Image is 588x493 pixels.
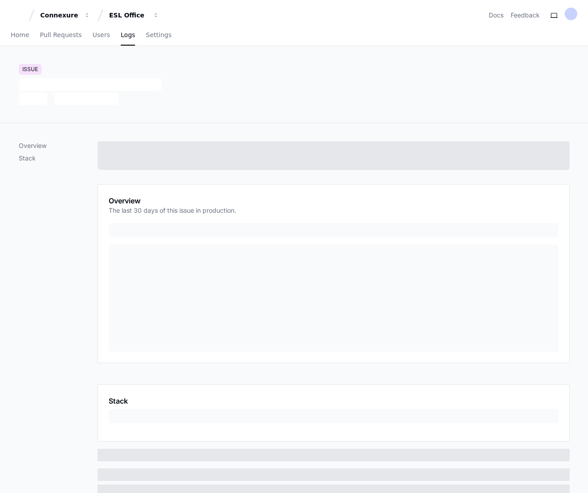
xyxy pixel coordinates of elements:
[109,396,558,406] app-pz-page-link-header: Stack
[109,11,148,20] div: ESL Office
[109,206,236,215] p: The last 30 days of this issue in production.
[121,25,135,46] a: Logs
[40,32,81,38] span: Pull Requests
[37,7,94,23] button: Connexure
[40,25,81,46] a: Pull Requests
[109,195,236,206] h1: Overview
[109,396,128,406] h1: Stack
[489,11,503,20] a: Docs
[93,25,110,46] a: Users
[19,141,97,150] p: Overview
[109,195,558,220] app-pz-page-link-header: Overview
[511,11,540,20] button: Feedback
[11,32,29,38] span: Home
[146,25,171,46] a: Settings
[19,64,42,75] div: Issue
[106,7,163,23] button: ESL Office
[19,154,97,163] p: Stack
[121,32,135,38] span: Logs
[11,25,29,46] a: Home
[40,11,79,20] div: Connexure
[93,32,110,38] span: Users
[146,32,171,38] span: Settings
